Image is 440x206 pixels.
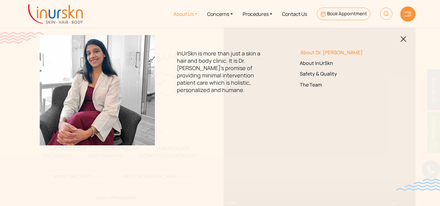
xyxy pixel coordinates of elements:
[300,82,386,88] a: The Team
[401,36,406,42] img: blackclosed
[404,12,412,16] img: hamLine.svg
[238,2,277,25] a: Procedures
[396,179,440,191] img: bluewave
[300,71,386,77] a: Safety & Quality
[40,35,155,145] img: menuabout
[177,50,263,94] p: InUrSkn is more than just a skin a hair and body clinic. It is Dr. [PERSON_NAME]'s promise of pro...
[277,2,312,25] a: Contact Us
[317,8,370,20] a: Book Appointment
[300,60,386,66] a: About InUrSkn
[327,10,367,17] span: Book Appointment
[169,2,202,25] a: About Us
[28,4,83,24] img: inurskn-logo
[300,50,386,55] a: About Dr. [PERSON_NAME]
[380,8,392,20] img: HeaderSearch
[202,2,238,25] a: Concerns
